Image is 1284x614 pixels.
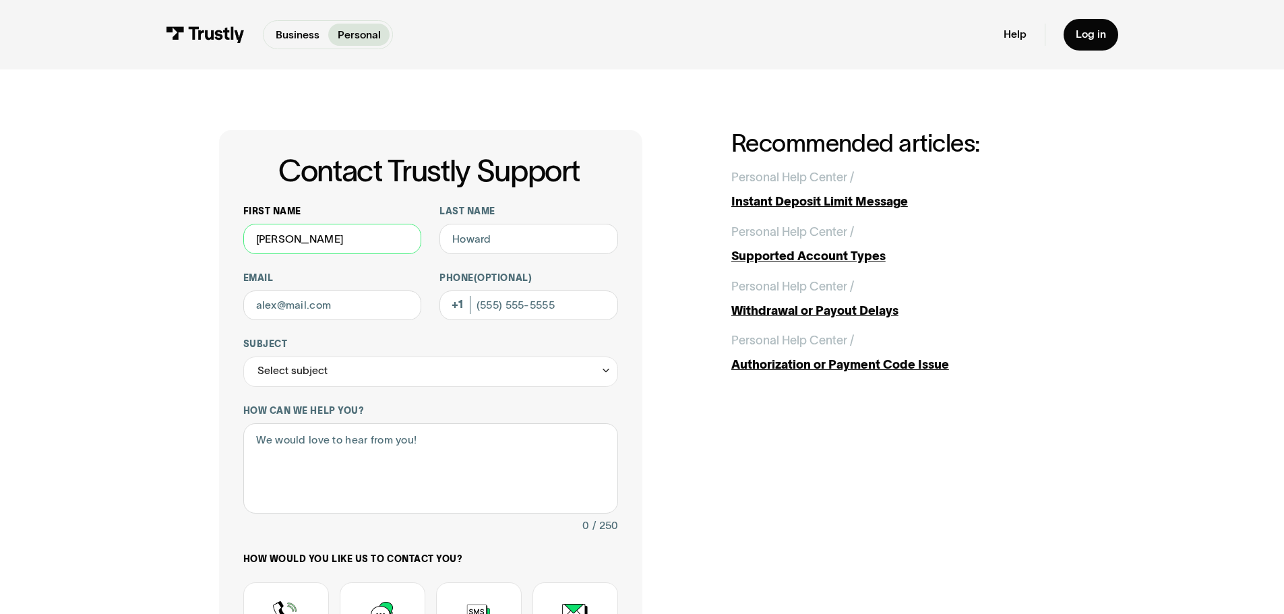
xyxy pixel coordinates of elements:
[243,206,422,218] label: First name
[439,290,618,321] input: (555) 555-5555
[731,356,1066,374] div: Authorization or Payment Code Issue
[276,27,319,43] p: Business
[731,168,1066,211] a: Personal Help Center /Instant Deposit Limit Message
[1076,28,1106,41] div: Log in
[731,223,1066,266] a: Personal Help Center /Supported Account Types
[439,206,618,218] label: Last name
[243,553,618,565] label: How would you like us to contact you?
[731,193,1066,211] div: Instant Deposit Limit Message
[166,26,245,43] img: Trustly Logo
[439,272,618,284] label: Phone
[1064,19,1118,51] a: Log in
[731,332,1066,374] a: Personal Help Center /Authorization or Payment Code Issue
[266,24,328,46] a: Business
[731,302,1066,320] div: Withdrawal or Payout Delays
[439,224,618,254] input: Howard
[243,338,618,350] label: Subject
[731,130,1066,156] h2: Recommended articles:
[338,27,381,43] p: Personal
[731,168,854,187] div: Personal Help Center /
[474,273,532,283] span: (Optional)
[731,332,854,350] div: Personal Help Center /
[582,517,589,535] div: 0
[731,278,854,296] div: Personal Help Center /
[243,272,422,284] label: Email
[731,223,854,241] div: Personal Help Center /
[328,24,390,46] a: Personal
[243,224,422,254] input: Alex
[243,290,422,321] input: alex@mail.com
[243,357,618,387] div: Select subject
[257,362,328,380] div: Select subject
[1004,28,1027,41] a: Help
[592,517,618,535] div: / 250
[241,154,618,187] h1: Contact Trustly Support
[731,278,1066,320] a: Personal Help Center /Withdrawal or Payout Delays
[243,405,618,417] label: How can we help you?
[731,247,1066,266] div: Supported Account Types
